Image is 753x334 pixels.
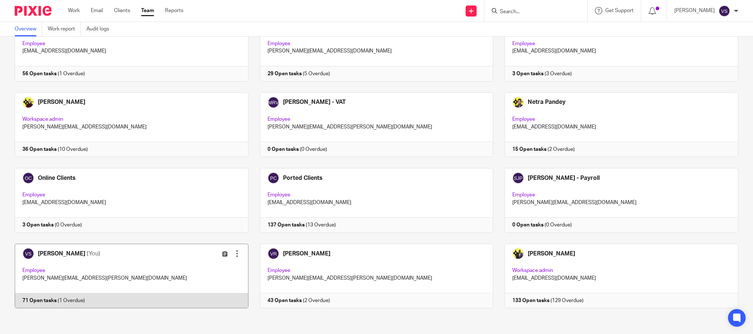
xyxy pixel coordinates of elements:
img: Pixie [15,6,51,16]
a: Overview [15,22,42,36]
span: Get Support [605,8,634,13]
a: Email [91,7,103,14]
p: [PERSON_NAME] [674,7,715,14]
a: Clients [114,7,130,14]
input: Search [499,9,565,15]
a: Work [68,7,80,14]
a: Work report [48,22,81,36]
a: Audit logs [86,22,115,36]
img: svg%3E [718,5,730,17]
a: Reports [165,7,183,14]
a: Team [141,7,154,14]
